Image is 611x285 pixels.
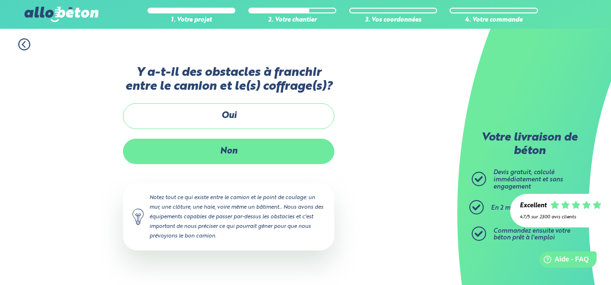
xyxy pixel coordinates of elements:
[520,214,601,220] div: 4.7/5 sur 2300 avis clients
[349,17,437,24] div: 3. Vos coordonnées
[525,248,600,274] iframe: Help widget launcher
[493,228,570,241] span: Commandez ensuite votre béton prêt à l'emploi
[123,103,334,129] label: Oui
[520,202,547,210] div: Excellent
[123,66,334,94] label: Y a-t-il des obstacles à franchir entre le camion et le(s) coffrage(s)?
[24,7,98,22] img: allobéton
[491,205,562,211] span: En 2 minutes top chrono
[450,17,538,24] div: 4. Votre commande
[147,17,235,24] div: 1. Votre projet
[248,17,336,24] div: 2. Votre chantier
[123,183,334,251] div: Notez tout ce qui existe entre le camion et le point de coulage: un mur, une clôture, une haie, v...
[123,139,334,164] label: Non
[493,169,563,190] span: Devis gratuit, calculé immédiatement et sans engagement
[474,131,585,158] p: Votre livraison de béton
